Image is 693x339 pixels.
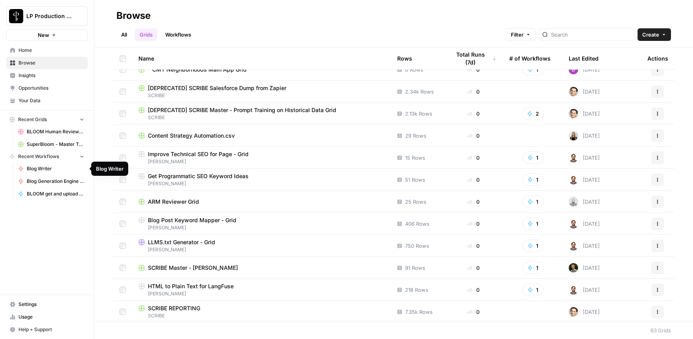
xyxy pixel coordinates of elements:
a: HTML to Plain Text for LangFuse[PERSON_NAME] [138,282,385,297]
div: [DATE] [569,109,600,118]
button: 2 [522,107,544,120]
div: 0 [450,88,497,96]
div: 0 [450,286,497,294]
span: [DEPRECATED] SCRIBE Salesforce Dump from Zapier [148,84,286,92]
span: [PERSON_NAME] [138,246,385,253]
a: Blog Generation Engine (Writer + Fact Checker) [15,175,88,188]
span: Get Programmatic SEO Keyword Ideas [148,172,249,180]
div: Rows [397,48,412,69]
span: 2.34k Rows [405,88,434,96]
span: SCRIBE REPORTING [148,304,200,312]
img: fdbthlkohqvq3b2ybzi3drh0kqcb [569,285,578,295]
a: [DEPRECATED] SCRIBE Salesforce Dump from ZapierSCRIBE [138,84,385,99]
a: Blog Post Keyword Mapper - Grid[PERSON_NAME] [138,216,385,231]
span: SCRIBE [138,312,385,319]
a: Grids [135,28,157,41]
img: 4mq2jz69afbnlowmsunzcf8pmhkn [569,197,578,206]
div: Browse [116,9,151,22]
span: [PERSON_NAME] [138,180,385,187]
div: 0 [450,110,497,118]
span: Your Data [18,97,84,104]
span: Insights [18,72,84,79]
img: j7temtklz6amjwtjn5shyeuwpeb0 [569,109,578,118]
a: Improve Technical SEO for Page - Grid[PERSON_NAME] [138,150,385,165]
img: LP Production Workloads Logo [9,9,23,23]
span: 15 Rows [405,154,425,162]
button: Help + Support [6,323,88,336]
button: Recent Workflows [6,151,88,162]
span: [PERSON_NAME] [138,224,385,231]
button: 1 [522,217,544,230]
a: Browse [6,57,88,69]
img: fdbthlkohqvq3b2ybzi3drh0kqcb [569,175,578,184]
div: [DATE] [569,175,600,184]
span: 29 Rows [405,132,426,140]
div: [DATE] [569,285,600,295]
span: 7.35k Rows [405,308,433,316]
a: Your Data [6,94,88,107]
a: Blog Writer [15,162,88,175]
span: Recent Workflows [18,153,59,160]
div: 63 Grids [651,326,671,334]
div: # of Workflows [509,48,551,69]
span: LLMS.txt Generator - Grid [148,238,215,246]
span: 218 Rows [405,286,428,294]
a: SCRIBE Master - [PERSON_NAME] [138,264,385,272]
div: Name [138,48,385,69]
span: Usage [18,313,84,321]
a: SCRIBE REPORTINGSCRIBE [138,304,385,319]
span: Create [642,31,659,39]
div: 0 [450,198,497,206]
a: Workflows [160,28,196,41]
span: Recent Grids [18,116,47,123]
img: 0l3uqmpcmxucjvy0rsqzbc15vx5l [569,263,578,273]
span: Opportunities [18,85,84,92]
button: New [6,29,88,41]
button: 1 [522,284,544,296]
div: 0 [450,176,497,184]
a: Opportunities [6,82,88,94]
span: LP Production Workloads [26,12,74,20]
a: Insights [6,69,88,82]
div: 0 [450,308,497,316]
button: 1 [522,173,544,186]
div: 0 [450,220,497,228]
a: ARM Reviewer Grid [138,198,385,206]
span: Content Strategy Automation.csv [148,132,235,140]
img: q6zgpaq0n2f6351ts57mn9e53p5m [569,131,578,140]
img: j7temtklz6amjwtjn5shyeuwpeb0 [569,307,578,317]
div: [DATE] [569,153,600,162]
span: SuperBloom - Master Topic List [27,141,84,148]
button: Recent Grids [6,114,88,125]
div: 0 [450,132,497,140]
span: [PERSON_NAME] [138,158,385,165]
div: [DATE] [569,263,600,273]
img: fdbthlkohqvq3b2ybzi3drh0kqcb [569,241,578,251]
span: Blog Generation Engine (Writer + Fact Checker) [27,178,84,185]
a: Settings [6,298,88,311]
img: fdbthlkohqvq3b2ybzi3drh0kqcb [569,153,578,162]
span: 406 Rows [405,220,429,228]
a: Get Programmatic SEO Keyword Ideas[PERSON_NAME] [138,172,385,187]
span: ARM Reviewer Grid [148,198,199,206]
a: BLOOM get and upload media [15,188,88,200]
div: Actions [647,48,668,69]
span: SCRIBE [138,114,385,121]
span: Blog Post Keyword Mapper - Grid [148,216,236,224]
span: 25 Rows [405,198,426,206]
div: Last Edited [569,48,599,69]
a: Content Strategy Automation.csv [138,132,385,140]
a: LLMS.txt Generator - Grid[PERSON_NAME] [138,238,385,253]
img: j7temtklz6amjwtjn5shyeuwpeb0 [569,87,578,96]
span: 91 Rows [405,264,425,272]
span: Browse [18,59,84,66]
button: 1 [522,151,544,164]
span: Filter [511,31,523,39]
span: [DEPRECATED] SCRIBE Master - Prompt Training on Historical Data Grid [148,106,336,114]
button: 1 [522,195,544,208]
a: Home [6,44,88,57]
span: Help + Support [18,326,84,333]
span: HTML to Plain Text for LangFuse [148,282,234,290]
div: Total Runs (7d) [450,48,497,69]
a: SuperBloom - Master Topic List [15,138,88,151]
